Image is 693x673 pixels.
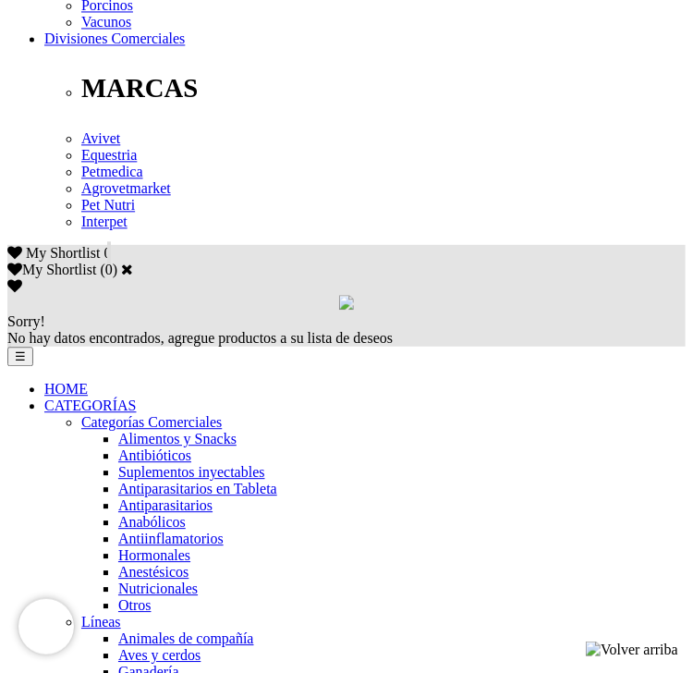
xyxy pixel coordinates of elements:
[118,647,201,663] a: Aves y cerdos
[118,564,188,580] a: Anestésicos
[7,313,686,347] div: No hay datos encontrados, agregue productos a su lista de deseos
[100,262,117,277] span: ( )
[81,147,137,163] a: Equestria
[26,245,100,261] span: My Shortlist
[81,130,120,146] a: Avivet
[81,614,121,630] a: Líneas
[44,398,137,413] a: CATEGORÍAS
[18,599,74,655] iframe: Brevo live chat
[81,164,143,179] a: Petmedica
[81,214,128,229] a: Interpet
[118,547,190,563] a: Hormonales
[44,381,88,397] a: HOME
[7,313,45,329] span: Sorry!
[105,262,113,277] label: 0
[118,431,237,447] a: Alimentos y Snacks
[118,630,254,646] a: Animales de compañía
[118,531,224,546] a: Antiinflamatorios
[118,481,277,496] a: Antiparasitarios en Tableta
[339,295,354,310] img: loading.gif
[118,581,198,596] a: Nutricionales
[7,262,96,277] label: My Shortlist
[81,73,686,104] p: MARCAS
[81,197,135,213] a: Pet Nutri
[118,464,265,480] a: Suplementos inyectables
[118,447,191,463] a: Antibióticos
[121,262,133,276] a: Cerrar
[81,180,171,196] a: Agrovetmarket
[586,642,678,658] img: Volver arriba
[103,245,111,261] span: 0
[81,14,131,30] a: Vacunos
[7,347,33,366] button: ☰
[44,31,185,46] a: Divisiones Comerciales
[118,514,186,530] a: Anabólicos
[81,414,222,430] a: Categorías Comerciales
[118,597,152,613] a: Otros
[118,497,213,513] a: Antiparasitarios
